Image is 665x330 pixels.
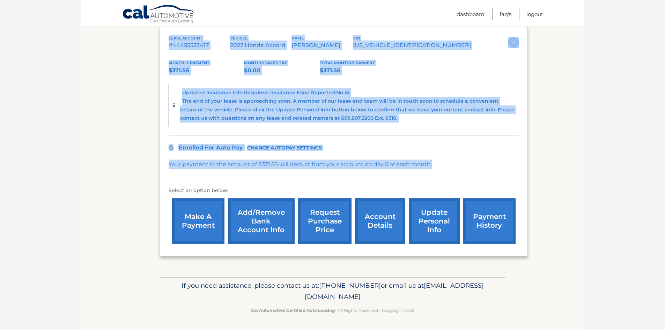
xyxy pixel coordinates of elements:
span: [PHONE_NUMBER] [319,281,381,289]
span: Total Monthly Payment [320,60,375,65]
p: $371.56 [169,66,244,75]
span: lease account [169,36,202,41]
img: check.svg [169,145,173,150]
a: make a payment [172,198,224,244]
a: CHANGE AUTOPAY SETTINGS [247,145,322,151]
a: update personal info [409,198,460,244]
p: $371.56 [320,66,396,75]
p: Updated Insurance Info Required. Insurance Issue Reported:No AI [182,89,349,96]
a: Logout [526,8,543,20]
p: #44455533417 [169,41,230,50]
p: If you need assistance, please contact us at: or email us at [164,280,501,302]
p: - All Rights Reserved - Copyright 2025 [164,307,501,314]
a: Dashboard [457,8,485,20]
a: account details [355,198,405,244]
span: Monthly Payment [169,60,209,65]
p: [PERSON_NAME] [291,41,353,50]
span: Monthly sales Tax [244,60,287,65]
img: accordion-active.svg [508,37,519,48]
strong: Cal Automotive Certified Auto Leasing [251,308,335,313]
span: Enrolled For Auto Pay [179,144,243,151]
span: name [291,36,304,41]
p: $0.00 [244,66,320,75]
a: Cal Automotive [122,5,195,25]
p: 2022 Honda Accord [230,41,291,50]
span: vehicle [230,36,247,41]
a: request purchase price [298,198,352,244]
a: Add/Remove bank account info [228,198,295,244]
p: [US_VEHICLE_IDENTIFICATION_NUMBER] [353,41,471,50]
p: The end of your lease is approaching soon. A member of our lease end team will be in touch soon t... [180,98,515,121]
a: FAQ's [500,8,511,20]
p: Your payment in the amount of $371.56 will deduct from your account on day 5 of each month. [169,160,432,169]
p: Select an option below: [169,186,519,195]
span: vin [353,36,360,41]
a: payment history [463,198,516,244]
